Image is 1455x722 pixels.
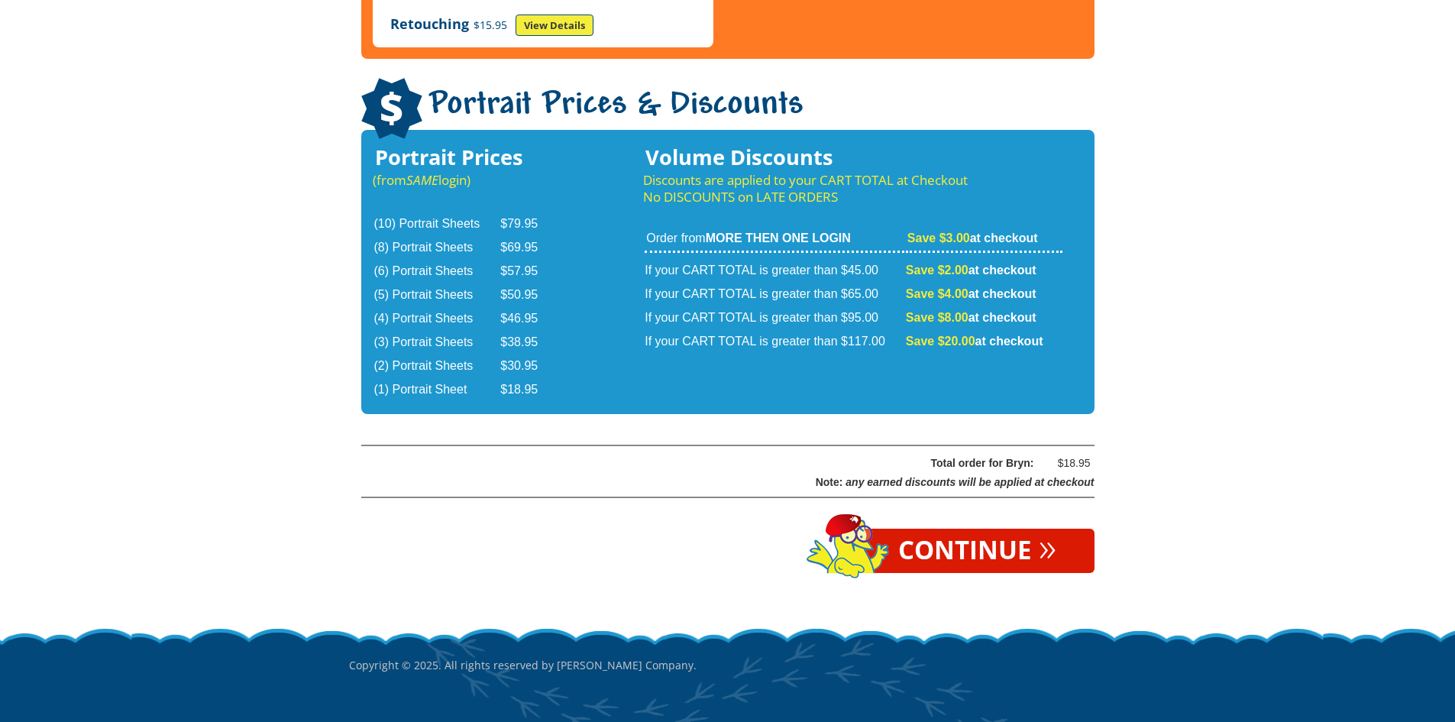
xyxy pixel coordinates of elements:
[906,335,975,348] span: Save $20.00
[500,261,557,283] td: $57.95
[500,284,557,306] td: $50.95
[374,284,500,306] td: (5) Portrait Sheets
[643,172,1063,206] p: Discounts are applied to your CART TOTAL at Checkout No DISCOUNTS on LATE ORDERS
[645,254,904,282] td: If your CART TOTAL is greater than $45.00
[645,283,904,306] td: If your CART TOTAL is greater than $65.00
[907,231,970,244] span: Save $3.00
[390,15,696,36] p: Retouching
[500,308,557,330] td: $46.95
[906,335,1043,348] strong: at checkout
[846,476,1094,488] span: any earned discounts will be applied at checkout
[374,261,500,283] td: (6) Portrait Sheets
[500,332,557,354] td: $38.95
[374,332,500,354] td: (3) Portrait Sheets
[645,230,904,253] td: Order from
[361,78,1094,141] h1: Portrait Prices & Discounts
[906,311,968,324] span: Save $8.00
[374,379,500,401] td: (1) Portrait Sheet
[906,264,968,277] span: Save $2.00
[906,264,1036,277] strong: at checkout
[500,237,557,259] td: $69.95
[374,213,500,235] td: (10) Portrait Sheets
[374,308,500,330] td: (4) Portrait Sheets
[643,149,1063,166] h3: Volume Discounts
[906,311,1036,324] strong: at checkout
[906,287,968,300] span: Save $4.00
[706,231,851,244] strong: MORE THEN ONE LOGIN
[645,331,904,353] td: If your CART TOTAL is greater than $117.00
[349,626,1107,704] p: Copyright © 2025. All rights reserved by [PERSON_NAME] Company.
[500,379,557,401] td: $18.95
[374,237,500,259] td: (8) Portrait Sheets
[1045,454,1091,473] div: $18.95
[406,171,438,189] em: SAME
[500,355,557,377] td: $30.95
[373,172,559,189] p: (from login)
[907,231,1038,244] strong: at checkout
[400,454,1034,473] div: Total order for Bryn:
[373,149,559,166] h3: Portrait Prices
[500,213,557,235] td: $79.95
[816,476,843,488] span: Note:
[906,287,1036,300] strong: at checkout
[374,355,500,377] td: (2) Portrait Sheets
[1039,538,1056,555] span: »
[469,18,512,32] span: $15.95
[645,307,904,329] td: If your CART TOTAL is greater than $95.00
[860,529,1094,573] a: Continue»
[516,15,593,36] a: View Details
